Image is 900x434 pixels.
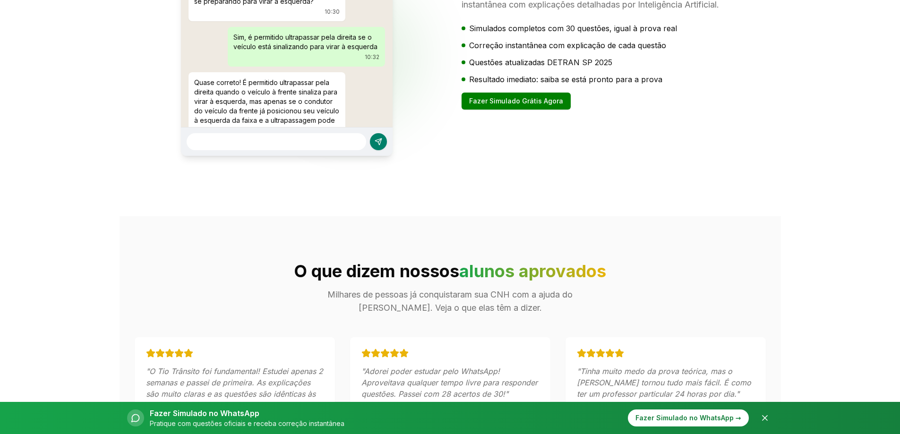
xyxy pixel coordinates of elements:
[150,408,344,419] p: Fazer Simulado no WhatsApp
[459,261,606,281] span: alunos aprovados
[469,74,662,85] span: Resultado imediato: saiba se está pronto para a prova
[127,408,749,428] button: Fazer Simulado no WhatsAppPratique com questões oficiais e receba correção instantâneaFazer Simul...
[756,409,773,426] button: Fechar
[462,96,571,105] a: Fazer Simulado Grátis Agora
[233,33,379,51] p: Sim, é permitido ultrapassar pela direita se o veículo está sinalizando para virar à esquerda
[462,93,571,110] button: Fazer Simulado Grátis Agora
[150,419,344,428] p: Pratique com questões oficiais e receba correção instantânea
[291,288,609,315] p: Milhares de pessoas já conquistaram sua CNH com a ajuda do [PERSON_NAME]. Veja o que elas têm a d...
[577,366,754,400] p: " Tinha muito medo da prova teórica, mas o [PERSON_NAME] tornou tudo mais fácil. É como ter um pr...
[361,366,539,400] p: " Adorei poder estudar pelo WhatsApp! Aproveitava qualquer tempo livre para responder questões. P...
[135,262,766,281] h2: O que dizem nossos
[233,53,379,61] p: 10:32
[194,8,340,16] p: 10:30
[628,409,749,426] div: Fazer Simulado no WhatsApp →
[469,23,677,34] span: Simulados completos com 30 questões, igual à prova real
[469,57,612,68] span: Questões atualizadas DETRAN SP 2025
[146,366,324,411] p: " O Tio Trânsito foi fundamental! Estudei apenas 2 semanas e passei de primeira. As explicações s...
[469,40,666,51] span: Correção instantânea com explicação de cada questão
[194,78,340,163] p: Quase correto! É permitido ultrapassar pela direita quando o veículo à frente sinaliza para virar...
